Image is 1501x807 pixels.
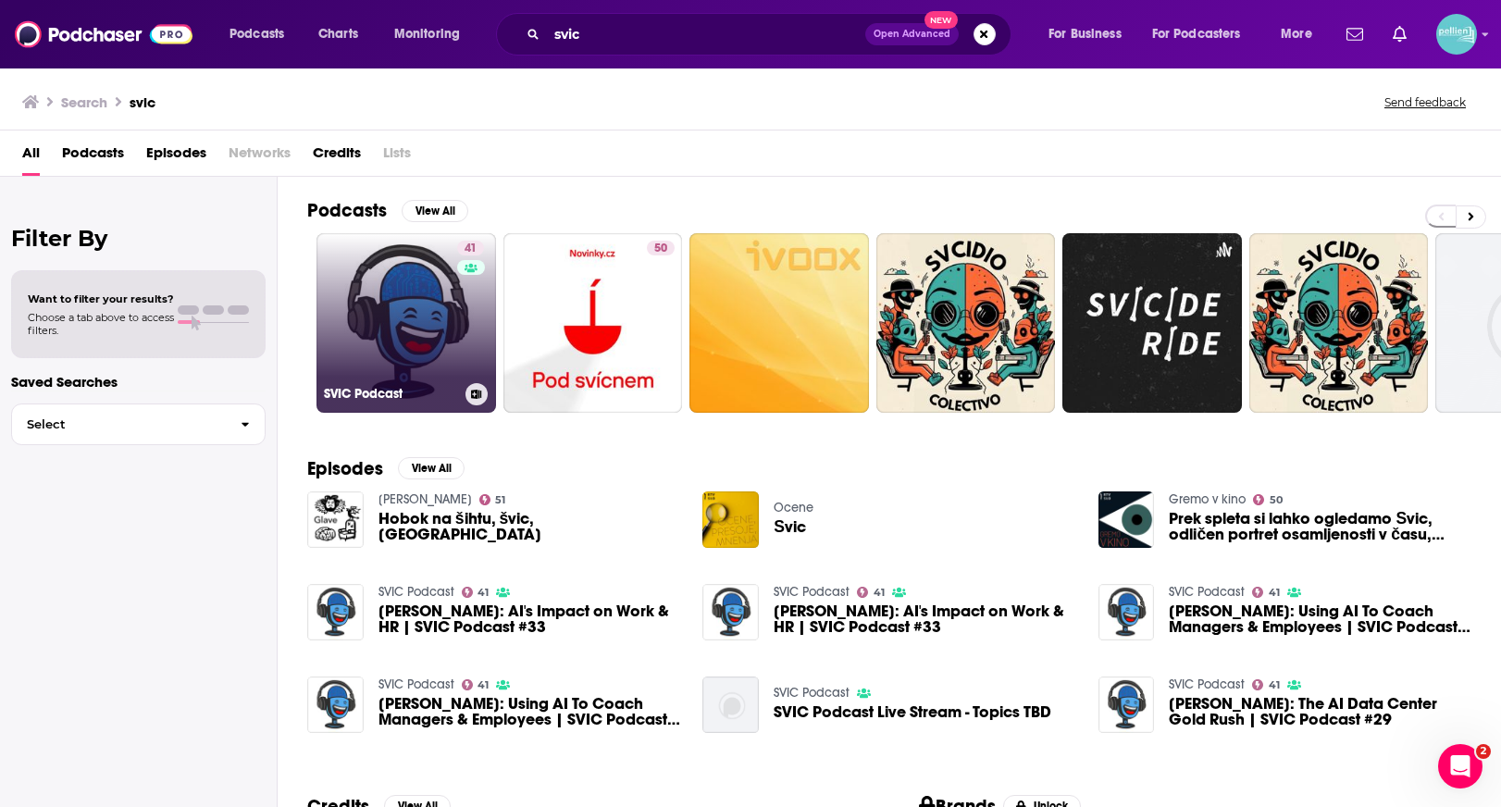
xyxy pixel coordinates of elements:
[774,603,1076,635] a: Prasad Setty: AI's Impact on Work & HR | SVIC Podcast #33
[15,17,192,52] img: Podchaser - Follow, Share and Rate Podcasts
[28,311,174,337] span: Choose a tab above to access filters.
[378,511,681,542] a: Hobok na šihtu, švic, brisača
[1269,589,1280,597] span: 41
[1268,19,1335,49] button: open menu
[478,589,489,597] span: 41
[378,677,454,692] a: SVIC Podcast
[774,519,806,535] a: Švic
[654,240,667,258] span: 50
[217,19,308,49] button: open menu
[313,138,361,176] a: Credits
[702,584,759,640] img: Prasad Setty: AI's Impact on Work & HR | SVIC Podcast #33
[318,21,358,47] span: Charts
[1140,19,1268,49] button: open menu
[307,491,364,548] img: Hobok na šihtu, švic, brisača
[1036,19,1145,49] button: open menu
[774,704,1051,720] a: SVIC Podcast Live Stream - Topics TBD
[774,500,813,515] a: Ocene
[307,199,387,222] h2: Podcasts
[378,511,681,542] span: Hobok na šihtu, švic, [GEOGRAPHIC_DATA]
[702,677,759,733] img: SVIC Podcast Live Stream - Topics TBD
[1385,19,1414,50] a: Show notifications dropdown
[1269,681,1280,689] span: 41
[774,685,850,701] a: SVIC Podcast
[316,233,496,413] a: 41SVIC Podcast
[307,457,465,480] a: EpisodesView All
[479,494,506,505] a: 51
[324,386,458,402] h3: SVIC Podcast
[503,233,683,413] a: 50
[1253,494,1283,505] a: 50
[11,403,266,445] button: Select
[1339,19,1371,50] a: Show notifications dropdown
[307,199,468,222] a: PodcastsView All
[383,138,411,176] span: Lists
[1169,696,1471,727] a: Anissa Gardizy: The AI Data Center Gold Rush | SVIC Podcast #29
[62,138,124,176] a: Podcasts
[465,240,477,258] span: 41
[381,19,484,49] button: open menu
[1436,14,1477,55] span: Logged in as JessicaPellien
[1436,14,1477,55] img: User Profile
[1252,679,1280,690] a: 41
[306,19,369,49] a: Charts
[1048,21,1122,47] span: For Business
[307,584,364,640] img: Prasad Setty: AI's Impact on Work & HR | SVIC Podcast #33
[1098,584,1155,640] img: Pianpian Guthrie: Using AI To Coach Managers & Employees | SVIC Podcast #24
[647,241,675,255] a: 50
[1438,744,1482,788] iframe: Intercom live chat
[1152,21,1241,47] span: For Podcasters
[514,13,1029,56] div: Search podcasts, credits, & more...
[924,11,958,29] span: New
[1169,696,1471,727] span: [PERSON_NAME]: The AI Data Center Gold Rush | SVIC Podcast #29
[1379,94,1471,110] button: Send feedback
[1169,677,1245,692] a: SVIC Podcast
[28,292,174,305] span: Want to filter your results?
[857,587,885,598] a: 41
[1270,496,1283,504] span: 50
[130,93,155,111] h3: svic
[398,457,465,479] button: View All
[774,603,1076,635] span: [PERSON_NAME]: AI's Impact on Work & HR | SVIC Podcast #33
[702,491,759,548] img: Švic
[457,241,484,255] a: 41
[378,603,681,635] a: Prasad Setty: AI's Impact on Work & HR | SVIC Podcast #33
[22,138,40,176] a: All
[229,21,284,47] span: Podcasts
[1436,14,1477,55] button: Show profile menu
[307,457,383,480] h2: Episodes
[462,587,490,598] a: 41
[1169,603,1471,635] a: Pianpian Guthrie: Using AI To Coach Managers & Employees | SVIC Podcast #24
[307,677,364,733] img: Pianpian Guthrie: Using AI To Coach Managers & Employees | SVIC Podcast #24
[146,138,206,176] a: Episodes
[378,603,681,635] span: [PERSON_NAME]: AI's Impact on Work & HR | SVIC Podcast #33
[462,679,490,690] a: 41
[547,19,865,49] input: Search podcasts, credits, & more...
[874,30,950,39] span: Open Advanced
[495,496,505,504] span: 51
[378,584,454,600] a: SVIC Podcast
[774,584,850,600] a: SVIC Podcast
[1169,491,1246,507] a: Gremo v kino
[61,93,107,111] h3: Search
[378,696,681,727] span: [PERSON_NAME]: Using AI To Coach Managers & Employees | SVIC Podcast #24
[1281,21,1312,47] span: More
[378,696,681,727] a: Pianpian Guthrie: Using AI To Coach Managers & Employees | SVIC Podcast #24
[1169,584,1245,600] a: SVIC Podcast
[229,138,291,176] span: Networks
[1098,677,1155,733] img: Anissa Gardizy: The AI Data Center Gold Rush | SVIC Podcast #29
[402,200,468,222] button: View All
[1252,587,1280,598] a: 41
[874,589,885,597] span: 41
[378,491,472,507] a: Glave
[1169,511,1471,542] a: Prek spleta si lahko ogledamo Švic, odličen portret osamljenosti v času, zaznamovanem z družbenim...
